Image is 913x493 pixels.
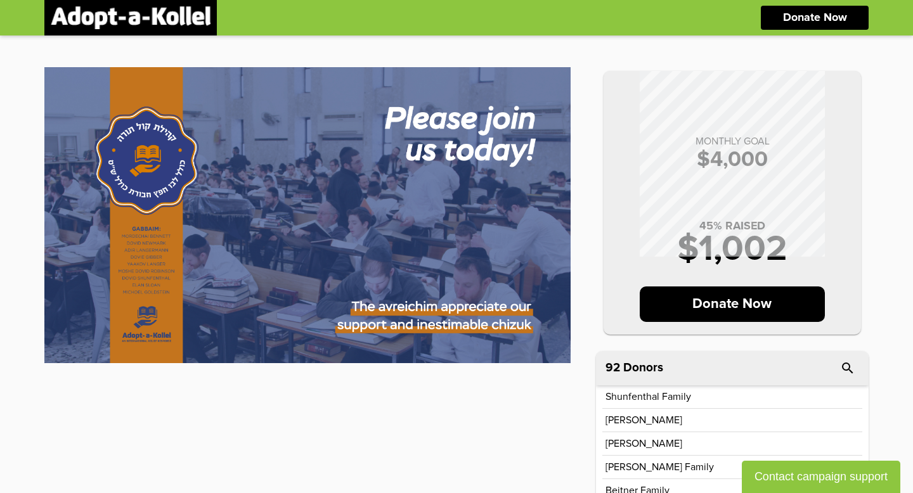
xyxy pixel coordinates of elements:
[51,6,210,29] img: logonobg.png
[640,286,826,322] p: Donate Now
[616,136,848,146] p: MONTHLY GOAL
[783,12,847,23] p: Donate Now
[605,392,691,402] p: Shunfenthal Family
[605,439,682,449] p: [PERSON_NAME]
[44,67,571,363] img: wIXMKzDbdW.sHfyl5CMYm.jpg
[623,362,663,374] p: Donors
[840,361,855,376] i: search
[605,362,620,374] span: 92
[616,149,848,170] p: $
[605,462,714,472] p: [PERSON_NAME] Family
[605,415,682,425] p: [PERSON_NAME]
[742,461,900,493] button: Contact campaign support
